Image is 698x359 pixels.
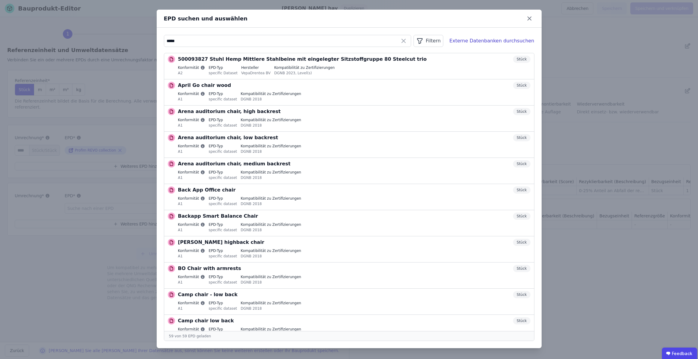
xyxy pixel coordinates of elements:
[209,65,238,70] label: EPD-Typ
[178,305,205,311] div: A1
[209,144,237,149] label: EPD-Typ
[178,175,205,180] div: A1
[513,239,530,246] div: Stück
[178,196,205,201] label: Konformität
[209,149,237,154] div: specific dataset
[241,305,301,311] div: DGNB 2018
[449,37,534,44] div: Externe Datenbanken durchsuchen
[209,118,237,122] label: EPD-Typ
[274,65,335,70] label: Kompatibilität zu Zertifizierungen
[178,122,205,128] div: A1
[241,227,301,232] div: DGNB 2018
[178,222,205,227] label: Konformität
[241,144,301,149] label: Kompatibilität zu Zertifizierungen
[178,160,291,167] p: Arena auditorium chair, medium backrest
[178,265,241,272] p: BO Chair with armrests
[513,56,530,63] div: Stück
[513,265,530,272] div: Stück
[241,65,271,70] label: Hersteller
[178,144,205,149] label: Konformität
[513,108,530,115] div: Stück
[178,149,205,154] div: A1
[178,317,234,324] p: Camp chair low back
[178,118,205,122] label: Konformität
[209,327,237,332] label: EPD-Typ
[209,122,237,128] div: specific dataset
[178,134,278,141] p: Arena auditorium chair, low backrest
[513,160,530,167] div: Stück
[209,70,238,75] div: specific Dataset
[178,327,205,332] label: Konformität
[178,275,205,279] label: Konformität
[209,222,237,227] label: EPD-Typ
[178,108,281,115] p: Arena auditorium chair, high backrest
[241,279,301,285] div: DGNB 2018
[241,327,301,332] label: Kompatibilität zu Zertifizierungen
[209,253,237,259] div: specific dataset
[209,248,237,253] label: EPD-Typ
[209,170,237,175] label: EPD-Typ
[241,91,301,96] label: Kompatibilität zu Zertifizierungen
[164,14,525,23] div: EPD suchen und auswählen
[241,275,301,279] label: Kompatibilität zu Zertifizierungen
[178,227,205,232] div: A1
[209,305,237,311] div: specific dataset
[241,253,301,259] div: DGNB 2018
[241,248,301,253] label: Kompatibilität zu Zertifizierungen
[241,301,301,305] label: Kompatibilität zu Zertifizierungen
[241,222,301,227] label: Kompatibilität zu Zertifizierungen
[178,253,205,259] div: A1
[513,291,530,298] div: Stück
[178,82,231,89] p: April Go chair wood
[209,196,237,201] label: EPD-Typ
[209,175,237,180] div: specific dataset
[178,248,205,253] label: Konformität
[178,186,236,194] p: Back App Office chair
[209,227,237,232] div: specific dataset
[513,134,530,141] div: Stück
[209,91,237,96] label: EPD-Typ
[209,279,237,285] div: specific dataset
[209,275,237,279] label: EPD-Typ
[178,301,205,305] label: Konformität
[178,291,238,298] p: Camp chair - low back
[241,196,301,201] label: Kompatibilität zu Zertifizierungen
[178,56,427,63] p: 500093827 Stuhl Hemp Mittlere Stahlbeine mit eingelegter Sitzstoffgruppe 80 Steelcut trio
[209,301,237,305] label: EPD-Typ
[178,170,205,175] label: Konformität
[178,65,205,70] label: Konformität
[241,96,301,102] div: DGNB 2018
[241,149,301,154] div: DGNB 2018
[164,331,534,341] div: 59 von 59 EPD geladen
[241,175,301,180] div: DGNB 2018
[274,70,335,75] div: DGNB 2023, Level(s)
[178,279,205,285] div: A1
[513,186,530,194] div: Stück
[178,91,205,96] label: Konformität
[414,35,443,47] button: Filtern
[241,122,301,128] div: DGNB 2018
[178,213,258,220] p: Backapp Smart Balance Chair
[209,201,237,206] div: specific dataset
[178,96,205,102] div: A1
[513,213,530,220] div: Stück
[513,317,530,324] div: Stück
[178,70,205,75] div: A2
[241,118,301,122] label: Kompatibilität zu Zertifizierungen
[178,201,205,206] div: A1
[241,70,271,75] div: VepaDrentea BV
[241,201,301,206] div: DGNB 2018
[241,170,301,175] label: Kompatibilität zu Zertifizierungen
[178,239,264,246] p: [PERSON_NAME] highback chair
[209,96,237,102] div: specific dataset
[513,82,530,89] div: Stück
